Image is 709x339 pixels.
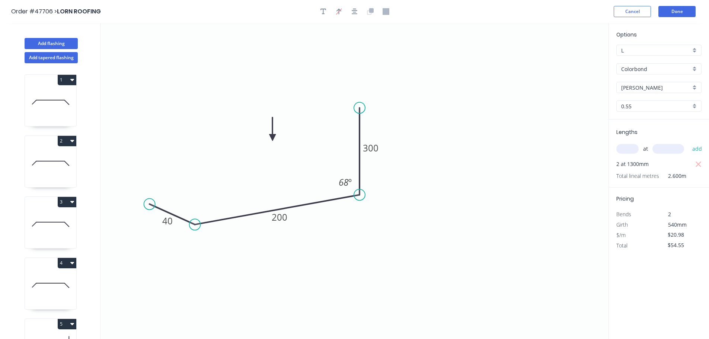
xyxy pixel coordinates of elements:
[616,211,631,218] span: Bends
[621,84,691,92] input: Colour
[616,128,638,136] span: Lengths
[621,47,691,54] input: Price level
[616,221,628,228] span: Girth
[658,6,696,17] button: Done
[11,7,57,16] span: Order #47706 >
[643,144,648,154] span: at
[659,171,686,181] span: 2.600m
[272,211,287,223] tspan: 200
[339,176,348,188] tspan: 68
[58,136,76,146] button: 2
[348,176,352,188] tspan: º
[162,215,173,227] tspan: 40
[25,38,78,49] button: Add flashing
[621,102,691,110] input: Thickness
[616,242,627,249] span: Total
[363,142,379,154] tspan: 300
[668,211,671,218] span: 2
[100,23,609,339] svg: 0
[689,143,706,155] button: add
[616,171,659,181] span: Total lineal metres
[58,258,76,268] button: 4
[25,52,78,63] button: Add tapered flashing
[614,6,651,17] button: Cancel
[616,159,649,169] span: 2 at 1300mm
[58,197,76,207] button: 3
[58,75,76,85] button: 1
[57,7,101,16] span: LORN ROOFING
[616,195,634,202] span: Pricing
[616,231,626,239] span: $/m
[58,319,76,329] button: 5
[616,31,637,38] span: Options
[668,221,687,228] span: 540mm
[621,65,691,73] input: Material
